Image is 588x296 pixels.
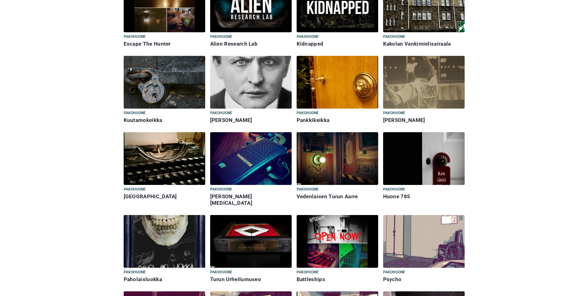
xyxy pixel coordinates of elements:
h6: [PERSON_NAME] [210,117,292,123]
h6: [PERSON_NAME] [383,117,465,123]
a: Huone 785 Pakohuone Huone 785 [383,132,465,201]
span: Pakohuone [124,34,146,40]
h6: Pankkikeikka [297,117,378,123]
h6: Kidnapped [297,41,378,47]
a: Pako Hms Alexandralta Pakohuone [PERSON_NAME][MEDICAL_DATA] [210,132,292,208]
h6: Turun Urheilumuseo [210,276,292,283]
span: Pakohuone [383,269,405,276]
img: Baker Street [124,132,205,185]
h6: Psycho [383,276,465,283]
h6: Escape The Hunter [124,41,205,47]
img: Paholaisluokka [124,215,205,268]
span: Pakohuone [124,269,146,276]
img: Vedenlaisen Turun Aarre [297,132,378,185]
span: Pakohuone [297,34,319,40]
img: Psycho [383,215,465,268]
a: Paholaisluokka Pakohuone Paholaisluokka [124,215,205,284]
a: Vedenlaisen Turun Aarre Pakohuone Vedenlaisen Turun Aarre [297,132,378,201]
span: Pakohuone [383,110,405,117]
a: Kuutamokeikka Pakohuone Kuutamokeikka [124,56,205,125]
h6: Vedenlaisen Turun Aarre [297,193,378,200]
span: Pakohuone [124,186,146,193]
a: Pankkikeikka Pakohuone Pankkikeikka [297,56,378,125]
a: Harry Smith Pakohuone [PERSON_NAME] [383,56,465,125]
h6: Battleships [297,276,378,283]
a: Turun Urheilumuseo Pakohuone Turun Urheilumuseo [210,215,292,284]
span: Pakohuone [383,186,405,193]
img: Kuutamokeikka [124,56,205,109]
a: Battleships Pakohuone Battleships [297,215,378,284]
span: Pakohuone [210,269,232,276]
h6: [GEOGRAPHIC_DATA] [124,193,205,200]
span: Pakohuone [210,110,232,117]
span: Pakohuone [297,186,319,193]
img: Harry Houdini [210,56,292,109]
h6: Kuutamokeikka [124,117,205,123]
span: Pakohuone [383,34,405,40]
img: Pankkikeikka [297,56,378,109]
a: Psycho Pakohuone Psycho [383,215,465,284]
span: Pakohuone [210,186,232,193]
a: Harry Houdini Pakohuone [PERSON_NAME] [210,56,292,125]
img: Battleships [297,215,378,268]
h6: Alien Research Lab [210,41,292,47]
img: Harry Smith [383,56,465,109]
h6: Kakolan Vankimielisairaala [383,41,465,47]
span: Pakohuone [297,110,319,117]
img: Huone 785 [383,132,465,185]
img: Turun Urheilumuseo [210,215,292,268]
h6: Huone 785 [383,193,465,200]
span: Pakohuone [124,110,146,117]
span: Pakohuone [297,269,319,276]
span: Pakohuone [210,34,232,40]
a: Baker Street Pakohuone [GEOGRAPHIC_DATA] [124,132,205,201]
h6: Paholaisluokka [124,276,205,283]
h6: [PERSON_NAME][MEDICAL_DATA] [210,193,292,206]
img: Pako Hms Alexandralta [210,132,292,185]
